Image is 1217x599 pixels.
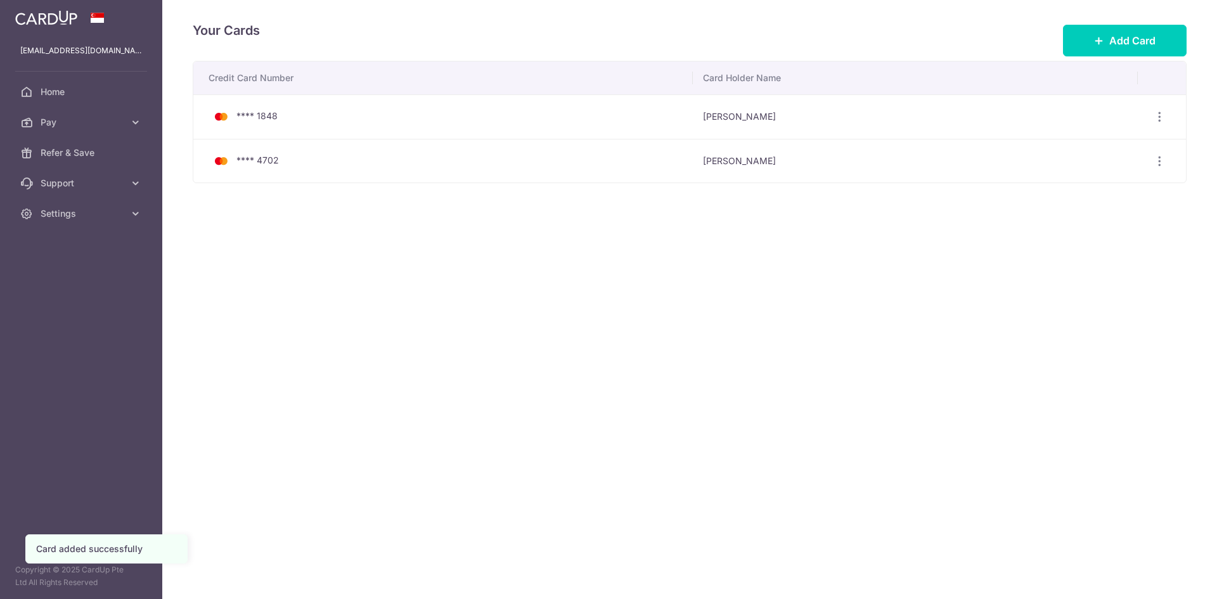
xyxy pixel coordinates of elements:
[41,116,124,129] span: Pay
[1136,561,1204,593] iframe: Opens a widget where you can find more information
[693,61,1138,94] th: Card Holder Name
[1063,25,1187,56] button: Add Card
[209,153,234,169] img: Bank Card
[15,10,77,25] img: CardUp
[209,109,234,124] img: Bank Card
[41,207,124,220] span: Settings
[41,86,124,98] span: Home
[41,146,124,159] span: Refer & Save
[36,543,177,555] div: Card added successfully
[693,94,1138,139] td: [PERSON_NAME]
[20,44,142,57] p: [EMAIL_ADDRESS][DOMAIN_NAME]
[1109,33,1156,48] span: Add Card
[193,20,260,41] h4: Your Cards
[693,139,1138,183] td: [PERSON_NAME]
[193,61,693,94] th: Credit Card Number
[41,177,124,190] span: Support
